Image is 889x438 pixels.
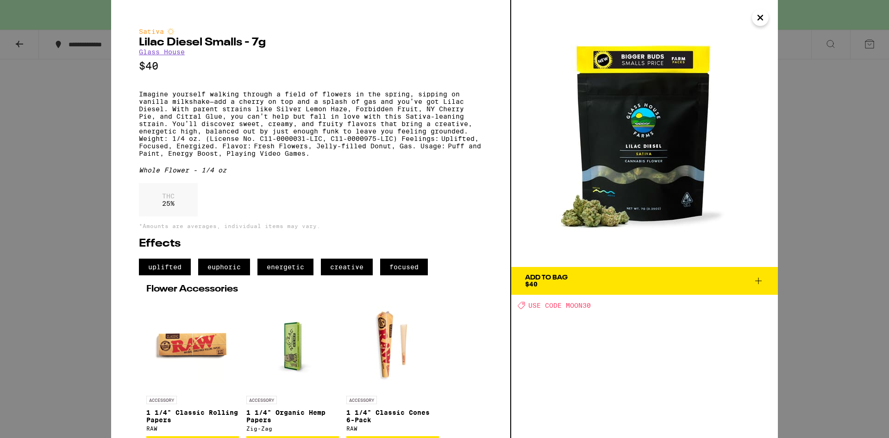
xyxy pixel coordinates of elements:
div: Add To Bag [525,274,568,281]
span: uplifted [139,259,191,275]
a: Open page for 1 1/4" Organic Hemp Papers from Zig-Zag [246,298,339,436]
div: RAW [146,425,239,432]
p: *Amounts are averages, individual items may vary. [139,223,482,229]
span: euphoric [198,259,250,275]
a: Glass House [139,48,185,56]
span: focused [380,259,428,275]
p: 1 1/4" Classic Cones 6-Pack [346,409,439,424]
img: RAW - 1 1/4" Classic Rolling Papers [146,298,239,391]
div: Whole Flower - 1/4 oz [139,166,482,174]
p: Imagine yourself walking through a field of flowers in the spring, sipping on vanilla milkshake—a... [139,90,482,157]
h2: Effects [139,238,482,249]
p: ACCESSORY [246,396,277,404]
button: Close [752,9,769,26]
a: Open page for 1 1/4" Classic Rolling Papers from RAW [146,298,239,436]
p: 1 1/4" Organic Hemp Papers [246,409,339,424]
div: Sativa [139,28,482,35]
span: $40 [525,280,538,288]
a: Open page for 1 1/4" Classic Cones 6-Pack from RAW [346,298,439,436]
div: 25 % [139,183,198,216]
img: Zig-Zag - 1 1/4" Organic Hemp Papers [246,298,339,391]
p: $40 [139,60,482,72]
h2: Lilac Diesel Smalls - 7g [139,37,482,48]
span: USE CODE MOON30 [528,302,591,309]
span: Hi. Need any help? [6,6,67,14]
div: RAW [346,425,439,432]
p: ACCESSORY [346,396,377,404]
p: THC [162,192,175,200]
img: sativaColor.svg [167,28,175,35]
p: 1 1/4" Classic Rolling Papers [146,409,239,424]
img: RAW - 1 1/4" Classic Cones 6-Pack [346,298,439,391]
button: Add To Bag$40 [511,267,778,295]
h2: Flower Accessories [146,285,475,294]
span: creative [321,259,373,275]
p: ACCESSORY [146,396,177,404]
div: Zig-Zag [246,425,339,432]
span: energetic [257,259,313,275]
